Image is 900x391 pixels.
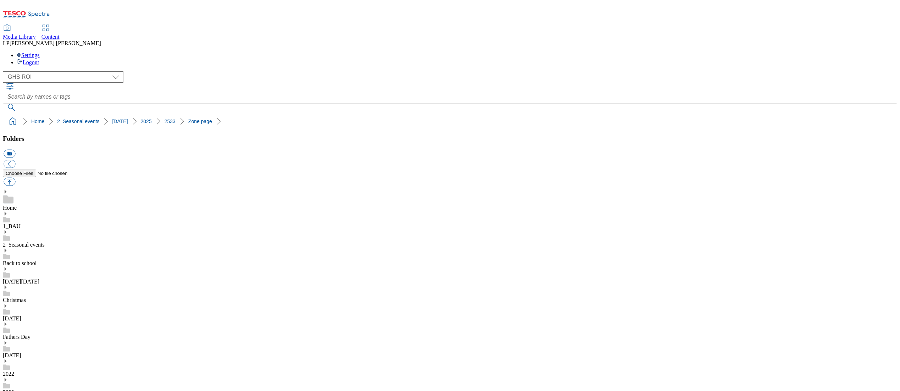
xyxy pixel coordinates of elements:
[3,352,21,358] a: [DATE]
[165,119,176,124] a: 2533
[3,334,30,340] a: Fathers Day
[57,119,99,124] a: 2_Seasonal events
[3,371,14,377] a: 2022
[3,34,36,40] span: Media Library
[3,115,897,128] nav: breadcrumb
[188,119,212,124] a: Zone page
[112,119,128,124] a: [DATE]
[141,119,152,124] a: 2025
[3,25,36,40] a: Media Library
[31,119,44,124] a: Home
[3,260,37,266] a: Back to school
[3,279,39,285] a: [DATE][DATE]
[41,34,60,40] span: Content
[3,205,17,211] a: Home
[17,59,39,65] a: Logout
[3,135,897,143] h3: Folders
[17,52,40,58] a: Settings
[3,242,45,248] a: 2_Seasonal events
[3,315,21,321] a: [DATE]
[10,40,101,46] span: [PERSON_NAME] [PERSON_NAME]
[3,297,26,303] a: Christmas
[3,40,10,46] span: LP
[7,116,18,127] a: home
[3,90,897,104] input: Search by names or tags
[3,223,21,229] a: 1_BAU
[41,25,60,40] a: Content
